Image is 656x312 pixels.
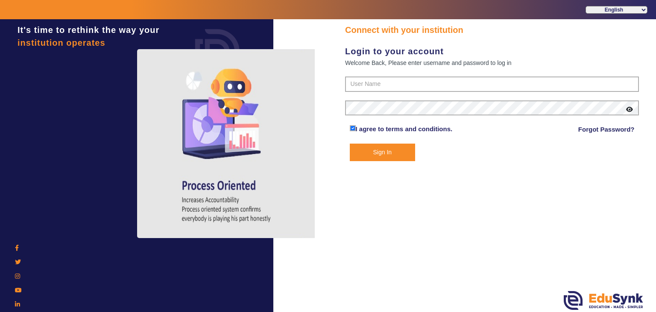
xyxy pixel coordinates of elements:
[345,45,639,58] div: Login to your account
[137,49,316,238] img: login4.png
[345,58,639,68] div: Welcome Back, Please enter username and password to log in
[18,38,105,47] span: institution operates
[356,125,453,132] a: I agree to terms and conditions.
[185,19,249,83] img: login.png
[564,291,643,310] img: edusynk.png
[345,24,639,36] div: Connect with your institution
[18,25,159,35] span: It's time to rethink the way your
[578,124,635,135] a: Forgot Password?
[345,77,639,92] input: User Name
[350,144,416,161] button: Sign In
